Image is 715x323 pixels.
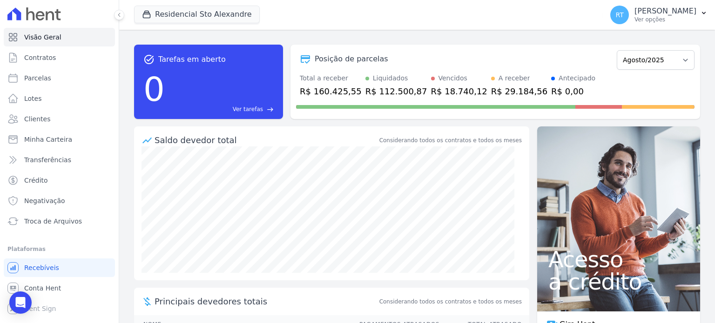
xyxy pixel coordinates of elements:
div: Antecipado [559,73,595,83]
span: Acesso [548,248,689,270]
button: RT [PERSON_NAME] Ver opções [603,2,715,28]
span: Recebíveis [24,263,59,272]
div: 0 [143,65,165,113]
div: Plataformas [7,244,111,255]
span: Transferências [24,155,71,165]
div: Total a receber [300,73,362,83]
span: Troca de Arquivos [24,217,82,226]
a: Lotes [4,89,115,108]
div: Posição de parcelas [315,53,388,65]
span: Considerando todos os contratos e todos os meses [379,297,522,306]
div: A receber [499,73,530,83]
a: Visão Geral [4,28,115,46]
span: Negativação [24,196,65,205]
div: R$ 112.500,87 [365,85,427,98]
span: Visão Geral [24,33,61,42]
span: Minha Carteira [24,135,72,144]
a: Contratos [4,48,115,67]
p: [PERSON_NAME] [634,7,696,16]
span: Conta Hent [24,283,61,293]
span: Parcelas [24,73,51,83]
span: Clientes [24,114,50,124]
div: R$ 160.425,55 [300,85,362,98]
div: R$ 29.184,56 [491,85,547,98]
a: Recebíveis [4,258,115,277]
div: Considerando todos os contratos e todos os meses [379,136,522,145]
a: Negativação [4,191,115,210]
div: R$ 0,00 [551,85,595,98]
a: Conta Hent [4,279,115,297]
span: Contratos [24,53,56,62]
a: Troca de Arquivos [4,212,115,231]
span: RT [615,12,623,18]
span: east [267,106,274,113]
div: Liquidados [373,73,408,83]
a: Parcelas [4,69,115,87]
div: Vencidos [438,73,467,83]
span: Principais devedores totais [155,295,378,308]
span: Lotes [24,94,42,103]
span: a crédito [548,270,689,293]
div: Saldo devedor total [155,134,378,146]
div: Open Intercom Messenger [9,291,32,314]
div: R$ 18.740,12 [431,85,487,98]
p: Ver opções [634,16,696,23]
a: Transferências [4,151,115,169]
button: Residencial Sto Alexandre [134,6,260,23]
span: task_alt [143,54,155,65]
span: Tarefas em aberto [158,54,226,65]
a: Crédito [4,171,115,190]
a: Ver tarefas east [169,105,274,113]
a: Minha Carteira [4,130,115,149]
a: Clientes [4,110,115,128]
span: Ver tarefas [233,105,263,113]
span: Crédito [24,176,48,185]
